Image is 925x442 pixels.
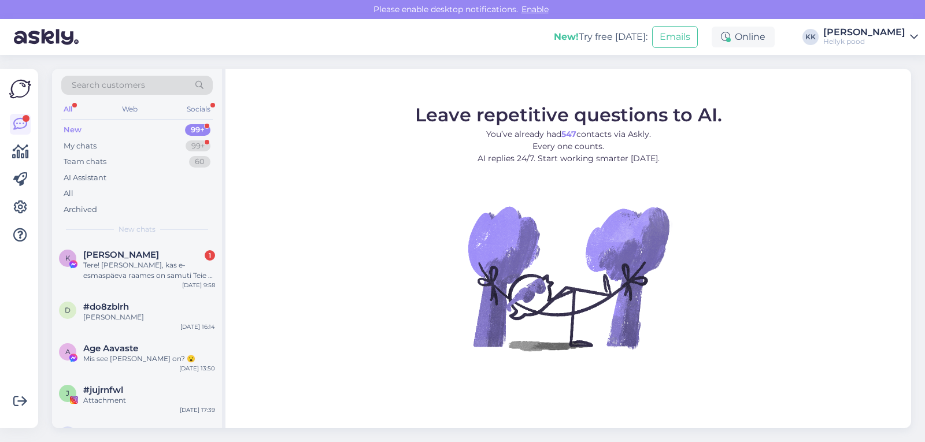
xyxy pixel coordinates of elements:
[83,302,129,312] span: #do8zblrh
[83,385,123,395] span: #jujrnfwl
[185,124,210,136] div: 99+
[64,172,106,184] div: AI Assistant
[184,102,213,117] div: Socials
[823,28,918,46] a: [PERSON_NAME]Hellyk pood
[180,322,215,331] div: [DATE] 16:14
[83,260,215,281] div: Tere! [PERSON_NAME], kas e-esmaspäeva raames on samuti Teie e-poes müüdavatele toodetele soodusko...
[72,79,145,91] span: Search customers
[554,30,647,44] div: Try free [DATE]:
[120,102,140,117] div: Web
[64,124,82,136] div: New
[83,343,138,354] span: Age Aavaste
[186,140,210,152] div: 99+
[119,224,156,235] span: New chats
[64,156,106,168] div: Team chats
[83,312,215,322] div: [PERSON_NAME]
[205,250,215,261] div: 1
[652,26,698,48] button: Emails
[179,364,215,373] div: [DATE] 13:50
[66,389,69,398] span: j
[83,250,159,260] span: Katrin Kurrusk
[561,129,576,139] b: 547
[64,140,97,152] div: My chats
[83,395,215,406] div: Attachment
[554,31,579,42] b: New!
[712,27,775,47] div: Online
[65,306,71,314] span: d
[9,78,31,100] img: Askly Logo
[415,128,722,165] p: You’ve already had contacts via Askly. Every one counts. AI replies 24/7. Start working smarter [...
[83,354,215,364] div: Mis see [PERSON_NAME] on? 😮
[61,102,75,117] div: All
[518,4,552,14] span: Enable
[189,156,210,168] div: 60
[802,29,819,45] div: KK
[823,37,905,46] div: Hellyk pood
[415,103,722,126] span: Leave repetitive questions to AI.
[464,174,672,382] img: No Chat active
[65,254,71,262] span: K
[182,281,215,289] div: [DATE] 9:58
[64,188,73,199] div: All
[65,347,71,356] span: A
[180,406,215,414] div: [DATE] 17:39
[64,204,97,216] div: Archived
[83,426,159,437] span: Inga Kubu
[823,28,905,37] div: [PERSON_NAME]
